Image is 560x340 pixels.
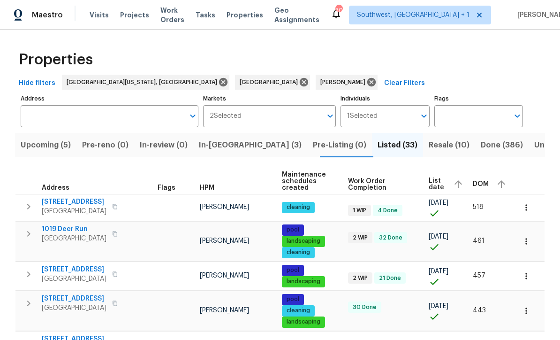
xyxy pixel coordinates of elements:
span: [DATE] [429,268,448,275]
button: Clear Filters [380,75,429,92]
div: 30 [335,6,342,15]
span: Pre-Listing (0) [313,139,366,152]
span: [PERSON_NAME] [200,272,249,279]
span: Flags [158,185,175,191]
span: [PERSON_NAME] [320,77,369,87]
span: 21 Done [375,274,405,282]
span: Work Orders [160,6,184,24]
span: Pre-reno (0) [82,139,129,152]
span: 1 Selected [347,112,378,120]
span: 1019 Deer Run [42,224,106,234]
span: Maestro [32,10,63,20]
span: Projects [120,10,149,20]
span: pool [283,266,303,274]
span: Resale (10) [429,139,469,152]
label: Address [21,96,198,101]
label: Markets [203,96,336,101]
span: Maintenance schedules created [282,171,332,191]
span: 2 Selected [210,112,242,120]
button: Open [511,109,524,123]
span: [PERSON_NAME] [200,307,249,314]
span: [GEOGRAPHIC_DATA] [42,207,106,216]
span: [GEOGRAPHIC_DATA] [42,274,106,284]
span: pool [283,226,303,234]
div: [PERSON_NAME] [316,75,378,90]
span: [GEOGRAPHIC_DATA] [240,77,302,87]
span: 4 Done [374,207,401,215]
span: 32 Done [375,234,406,242]
span: [STREET_ADDRESS] [42,265,106,274]
button: Hide filters [15,75,59,92]
span: 461 [473,238,484,244]
span: 518 [473,204,484,210]
span: [GEOGRAPHIC_DATA] [42,303,106,313]
span: Address [42,185,69,191]
span: Done (386) [481,139,523,152]
span: In-review (0) [140,139,188,152]
span: [DATE] [429,200,448,206]
span: Geo Assignments [274,6,319,24]
span: 443 [473,307,486,314]
span: [STREET_ADDRESS] [42,294,106,303]
span: 2 WIP [349,234,371,242]
span: [DATE] [429,233,448,240]
span: Listed (33) [378,139,417,152]
span: landscaping [283,318,324,326]
span: Upcoming (5) [21,139,71,152]
span: cleaning [283,203,314,211]
span: cleaning [283,248,314,256]
span: Work Order Completion [348,178,413,191]
span: DOM [473,181,489,187]
button: Open [186,109,199,123]
span: Hide filters [19,77,55,89]
span: HPM [200,185,214,191]
span: [STREET_ADDRESS] [42,197,106,207]
span: [GEOGRAPHIC_DATA][US_STATE], [GEOGRAPHIC_DATA] [67,77,221,87]
button: Open [417,109,431,123]
span: [DATE] [429,303,448,309]
span: Southwest, [GEOGRAPHIC_DATA] + 1 [357,10,469,20]
span: Visits [90,10,109,20]
span: [GEOGRAPHIC_DATA] [42,234,106,243]
span: 30 Done [349,303,380,311]
span: 2 WIP [349,274,371,282]
span: 457 [473,272,485,279]
span: Properties [19,55,93,64]
label: Individuals [341,96,429,101]
span: 1 WIP [349,207,370,215]
span: [PERSON_NAME] [200,204,249,210]
span: In-[GEOGRAPHIC_DATA] (3) [199,139,302,152]
div: [GEOGRAPHIC_DATA] [235,75,310,90]
span: Tasks [196,12,215,18]
span: cleaning [283,307,314,315]
span: Clear Filters [384,77,425,89]
div: [GEOGRAPHIC_DATA][US_STATE], [GEOGRAPHIC_DATA] [62,75,229,90]
span: Properties [227,10,263,20]
button: Open [324,109,337,123]
span: List date [429,178,446,191]
label: Flags [434,96,523,101]
span: [PERSON_NAME] [200,238,249,244]
span: pool [283,295,303,303]
span: landscaping [283,237,324,245]
span: landscaping [283,278,324,286]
